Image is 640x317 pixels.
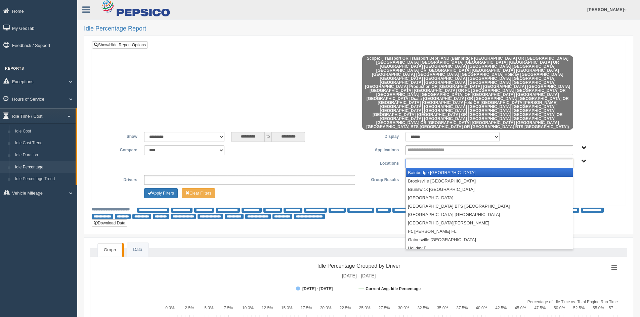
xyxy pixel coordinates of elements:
a: Idle Percentage Trend [12,173,76,185]
text: 32.5% [417,306,429,310]
li: Ft. [PERSON_NAME] FL [406,227,573,235]
span: Scope: (Transport OR Transport Dept) AND (Bainbridge [GEOGRAPHIC_DATA] OR [GEOGRAPHIC_DATA] [GEOG... [362,55,573,130]
a: Idle Cost Trend [12,137,76,149]
button: Download Data [92,219,127,227]
li: [GEOGRAPHIC_DATA] [406,194,573,202]
text: 30.0% [398,306,409,310]
text: 10.0% [242,306,254,310]
tspan: [DATE] - [DATE] [302,286,333,291]
tspan: [DATE] - [DATE] [342,273,376,278]
text: 12.5% [262,306,273,310]
text: 50.0% [554,306,565,310]
label: Group Results [358,175,402,183]
li: Bainbridge [GEOGRAPHIC_DATA] [406,168,573,177]
a: Data [127,243,148,257]
label: Show [97,132,141,140]
li: Holiday FL [406,244,573,252]
text: 55.0% [593,306,604,310]
text: 52.5% [573,306,585,310]
text: 7.5% [224,306,233,310]
a: Idle Percentage [12,161,76,173]
li: Brunswick [GEOGRAPHIC_DATA] [406,185,573,194]
li: [GEOGRAPHIC_DATA] [GEOGRAPHIC_DATA] [406,210,573,219]
tspan: Current Avg. Idle Percentage [366,286,421,291]
text: 15.0% [281,306,293,310]
a: Graph [98,243,122,257]
text: 25.0% [359,306,371,310]
tspan: Idle Percentage Grouped by Driver [317,263,400,269]
h2: Idle Percentage Report [84,25,633,32]
text: 5.0% [204,306,214,310]
tspan: 57… [609,306,617,310]
button: Change Filter Options [182,188,215,198]
text: 40.0% [476,306,487,310]
text: 47.5% [534,306,546,310]
a: Show/Hide Report Options [92,41,148,49]
text: 0.0% [165,306,175,310]
tspan: Percentage of Idle Time vs. Total Engine Run Time [527,300,618,304]
text: 22.5% [340,306,351,310]
text: 27.5% [379,306,390,310]
li: [GEOGRAPHIC_DATA][PERSON_NAME] [406,219,573,227]
text: 2.5% [185,306,194,310]
label: Compare [97,145,141,153]
label: Display [358,132,402,140]
text: 37.5% [456,306,468,310]
span: to [265,132,271,142]
text: 35.0% [437,306,448,310]
li: Brooksville [GEOGRAPHIC_DATA] [406,177,573,185]
label: Applications [358,145,402,153]
text: 42.5% [495,306,507,310]
li: Gainesville [GEOGRAPHIC_DATA] [406,235,573,244]
text: 17.5% [301,306,312,310]
label: Locations [359,159,402,167]
text: 20.0% [320,306,332,310]
li: [GEOGRAPHIC_DATA] BTS [GEOGRAPHIC_DATA] [406,202,573,210]
label: Drivers [97,175,141,183]
a: Idle Cost [12,125,76,138]
text: 45.0% [515,306,526,310]
a: Idle Duration [12,149,76,161]
button: Change Filter Options [144,188,178,198]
